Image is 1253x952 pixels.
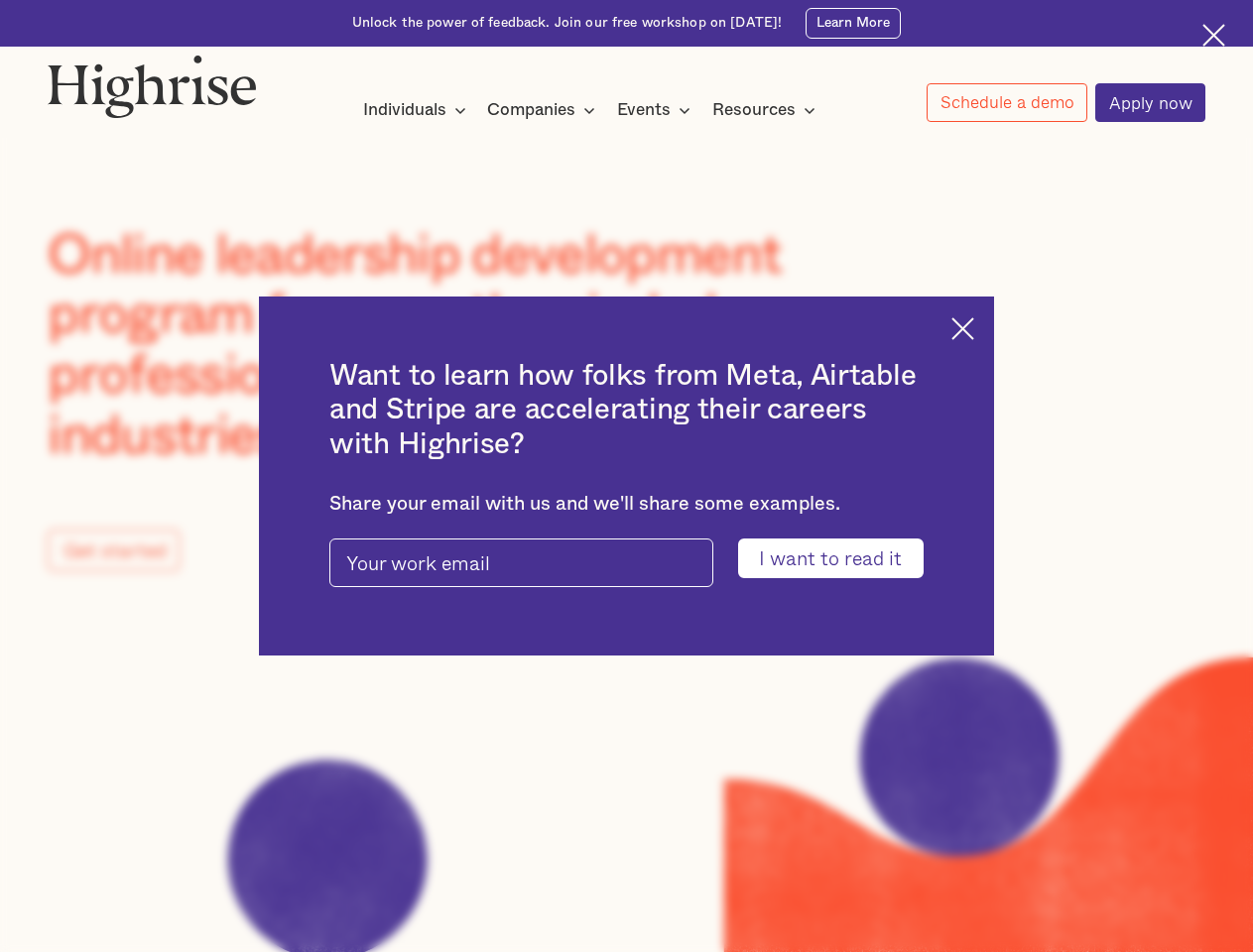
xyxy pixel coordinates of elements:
[487,98,601,122] div: Companies
[48,55,257,118] img: Highrise logo
[806,8,901,39] a: Learn More
[363,98,472,122] div: Individuals
[617,98,671,122] div: Events
[352,14,783,33] div: Unlock the power of feedback. Join our free workshop on [DATE]!
[617,98,696,122] div: Events
[329,493,924,516] div: Share your email with us and we'll share some examples.
[1095,83,1205,122] a: Apply now
[927,83,1087,122] a: Schedule a demo
[738,538,924,577] input: I want to read it
[329,538,924,577] form: pop-up-modal-form
[487,98,575,122] div: Companies
[363,98,446,122] div: Individuals
[712,98,821,122] div: Resources
[1202,24,1225,47] img: Cross icon
[329,359,924,461] h2: Want to learn how folks from Meta, Airtable and Stripe are accelerating their careers with Highrise?
[951,317,974,340] img: Cross icon
[329,538,713,587] input: Your work email
[712,98,796,122] div: Resources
